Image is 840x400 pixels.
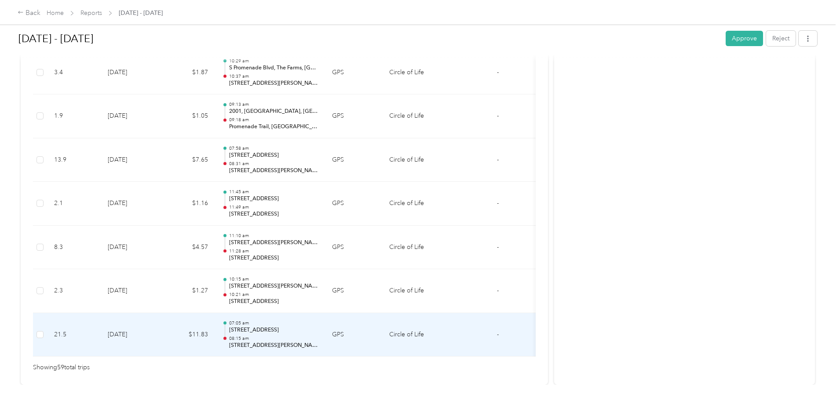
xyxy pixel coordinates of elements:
[229,123,318,131] p: Promenade Trail, [GEOGRAPHIC_DATA][PERSON_NAME][GEOGRAPHIC_DATA], [US_STATE], 72758, [GEOGRAPHIC_...
[162,51,215,95] td: $1.87
[229,248,318,254] p: 11:28 am
[47,51,101,95] td: 3.4
[229,161,318,167] p: 08:31 am
[47,9,64,17] a: Home
[80,9,102,17] a: Reports
[229,320,318,326] p: 07:05 am
[229,233,318,239] p: 11:10 am
[229,64,318,72] p: S Promenade Blvd, The Farms, [GEOGRAPHIC_DATA], [GEOGRAPHIC_DATA]
[229,195,318,203] p: [STREET_ADDRESS]
[162,226,215,270] td: $4.57
[229,204,318,210] p: 11:49 am
[497,287,499,294] span: -
[382,138,448,182] td: Circle of Life
[229,210,318,218] p: [STREET_ADDRESS]
[47,269,101,313] td: 2.3
[101,226,162,270] td: [DATE]
[18,8,40,18] div: Back
[47,138,101,182] td: 13.9
[325,51,382,95] td: GPS
[47,94,101,138] td: 1.9
[229,335,318,342] p: 08:15 am
[382,269,448,313] td: Circle of Life
[101,182,162,226] td: [DATE]
[325,138,382,182] td: GPS
[497,243,499,251] span: -
[47,182,101,226] td: 2.1
[791,351,840,400] iframe: Everlance-gr Chat Button Frame
[382,313,448,357] td: Circle of Life
[162,138,215,182] td: $7.65
[229,298,318,306] p: [STREET_ADDRESS]
[229,79,318,87] p: [STREET_ADDRESS][PERSON_NAME]
[101,138,162,182] td: [DATE]
[497,112,499,119] span: -
[47,313,101,357] td: 21.5
[497,68,499,76] span: -
[162,269,215,313] td: $1.27
[382,182,448,226] td: Circle of Life
[229,239,318,247] p: [STREET_ADDRESS][PERSON_NAME]
[382,226,448,270] td: Circle of Life
[382,94,448,138] td: Circle of Life
[497,156,499,163] span: -
[497,199,499,207] span: -
[325,94,382,138] td: GPS
[101,94,162,138] td: [DATE]
[229,108,318,115] p: 2001, [GEOGRAPHIC_DATA], [GEOGRAPHIC_DATA][PERSON_NAME][GEOGRAPHIC_DATA], [US_STATE], 72758, [GEO...
[33,363,90,372] span: Showing 59 total trips
[766,31,796,46] button: Reject
[229,117,318,123] p: 09:18 am
[382,51,448,95] td: Circle of Life
[18,28,719,49] h1: Sep 14 - 27, 2025
[229,292,318,298] p: 10:21 am
[162,313,215,357] td: $11.83
[229,189,318,195] p: 11:45 am
[229,101,318,108] p: 09:13 am
[229,282,318,290] p: [STREET_ADDRESS][PERSON_NAME]
[101,313,162,357] td: [DATE]
[229,167,318,175] p: [STREET_ADDRESS][PERSON_NAME]
[229,151,318,159] p: [STREET_ADDRESS]
[229,145,318,151] p: 07:58 am
[726,31,763,46] button: Approve
[229,326,318,334] p: [STREET_ADDRESS]
[101,269,162,313] td: [DATE]
[101,51,162,95] td: [DATE]
[229,73,318,79] p: 10:37 am
[325,182,382,226] td: GPS
[497,331,499,338] span: -
[325,313,382,357] td: GPS
[162,94,215,138] td: $1.05
[325,269,382,313] td: GPS
[229,276,318,282] p: 10:15 am
[325,226,382,270] td: GPS
[47,226,101,270] td: 8.3
[229,342,318,350] p: [STREET_ADDRESS][PERSON_NAME]
[162,182,215,226] td: $1.16
[119,8,163,18] span: [DATE] - [DATE]
[229,254,318,262] p: [STREET_ADDRESS]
